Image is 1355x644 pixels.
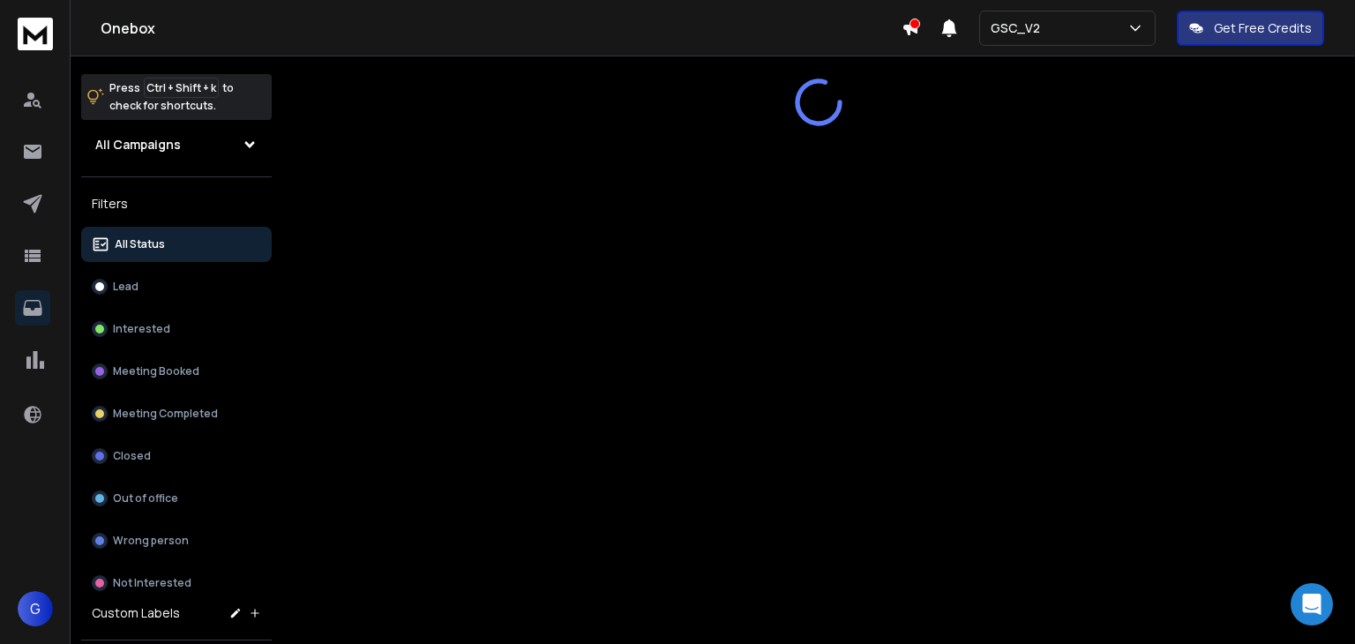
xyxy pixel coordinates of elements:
button: Not Interested [81,565,272,601]
p: Closed [113,449,151,463]
p: Interested [113,322,170,336]
p: Wrong person [113,534,189,548]
button: Interested [81,311,272,347]
p: Get Free Credits [1214,19,1312,37]
button: Out of office [81,481,272,516]
p: Lead [113,280,138,294]
button: Wrong person [81,523,272,558]
button: G [18,591,53,626]
button: All Status [81,227,272,262]
button: Get Free Credits [1177,11,1324,46]
button: Meeting Completed [81,396,272,431]
p: Not Interested [113,576,191,590]
h3: Custom Labels [92,604,180,622]
button: Meeting Booked [81,354,272,389]
h1: All Campaigns [95,136,181,154]
p: Meeting Booked [113,364,199,378]
p: Press to check for shortcuts. [109,79,234,115]
h3: Filters [81,191,272,216]
p: All Status [115,237,165,251]
p: Meeting Completed [113,407,218,421]
h1: Onebox [101,18,902,39]
img: logo [18,18,53,50]
button: Lead [81,269,272,304]
div: Open Intercom Messenger [1291,583,1333,625]
button: Closed [81,438,272,474]
span: Ctrl + Shift + k [144,78,219,98]
p: GSC_V2 [991,19,1047,37]
button: All Campaigns [81,127,272,162]
p: Out of office [113,491,178,505]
